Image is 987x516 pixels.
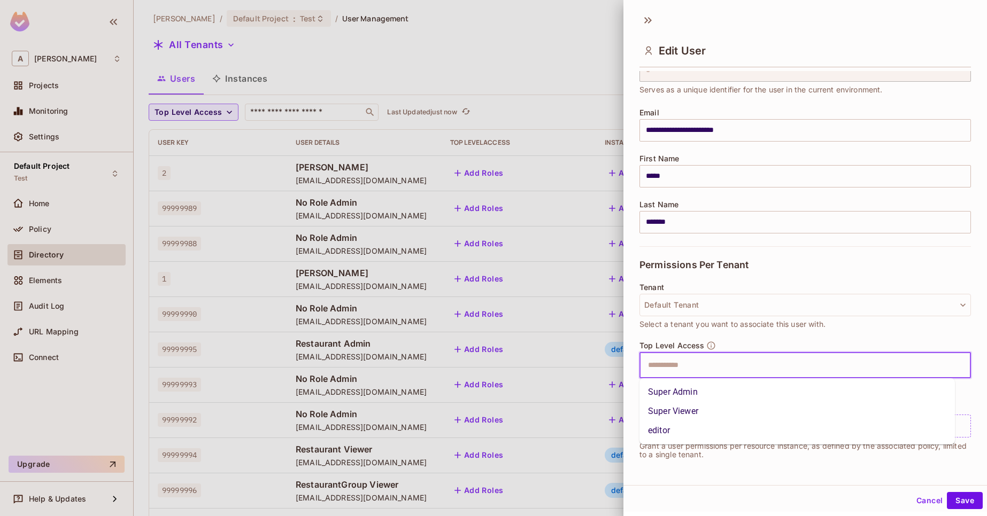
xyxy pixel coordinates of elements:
[639,382,955,402] li: Super Admin
[639,84,883,96] span: Serves as a unique identifier for the user in the current environment.
[639,421,955,440] li: editor
[639,260,749,270] span: Permissions Per Tenant
[639,318,826,330] span: Select a tenant you want to associate this user with.
[639,200,678,209] span: Last Name
[639,108,659,117] span: Email
[639,154,680,163] span: First Name
[639,283,664,292] span: Tenant
[639,442,971,459] p: Grant a user permissions per resource instance, as defined by the associated policy, limited to a...
[639,341,704,350] span: Top Level Access
[965,364,967,366] button: Close
[639,402,955,421] li: Super Viewer
[639,294,971,316] button: Default Tenant
[912,492,947,509] button: Cancel
[659,44,706,57] span: Edit User
[947,492,983,509] button: Save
